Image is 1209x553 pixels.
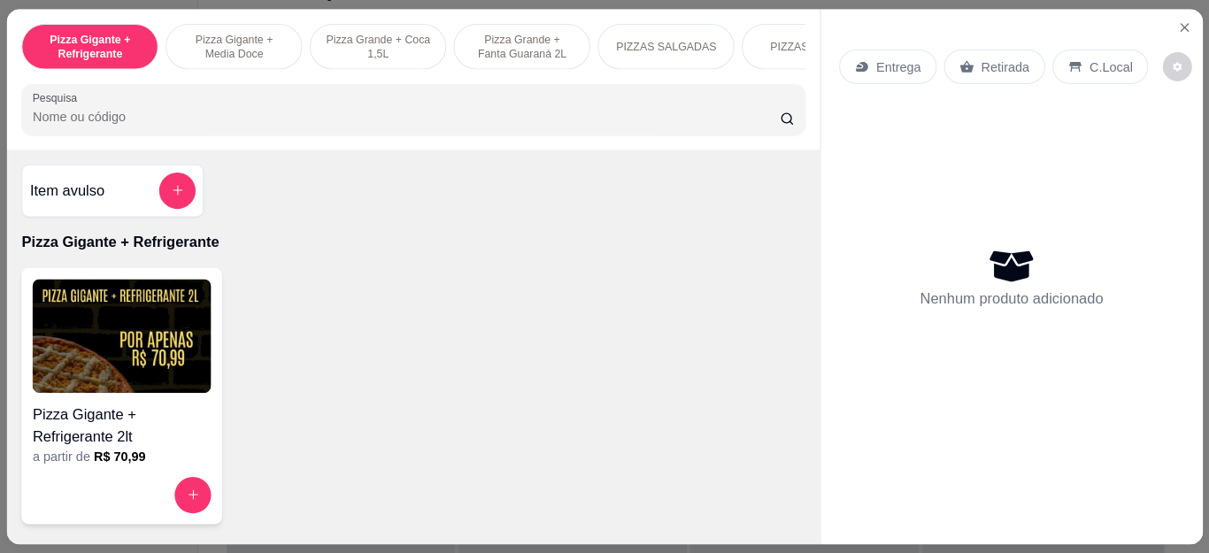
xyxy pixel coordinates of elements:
p: Pizza Gigante + Refrigerante [21,231,805,253]
input: Pesquisa [32,107,779,126]
button: add-separate-item [159,172,196,208]
img: product-image [32,279,211,393]
p: Retirada [981,58,1029,76]
div: a partir de [32,447,211,465]
h6: R$ 70,99 [94,447,146,465]
p: Entrega [876,58,921,76]
p: Pizza Gigante + Refrigerante [37,32,142,61]
p: PIZZAS SALGADAS [616,39,716,53]
p: Pizza Grande + Coca 1,5L [325,32,430,61]
button: increase-product-quantity [174,476,211,512]
p: Pizza Gigante + Media Doce [181,32,286,61]
button: decrease-product-quantity [1162,51,1191,81]
button: Close [1169,12,1198,42]
p: Nenhum produto adicionado [920,288,1103,310]
p: C.Local [1090,58,1133,76]
label: Pesquisa [32,90,82,106]
p: Pizza Grande + Fanta Guaraná 2L [469,32,574,61]
h4: Pizza Gigante + Refrigerante 2lt [32,403,211,447]
p: PIZZAS DOCES [770,39,851,53]
h4: Item avulso [29,180,104,202]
